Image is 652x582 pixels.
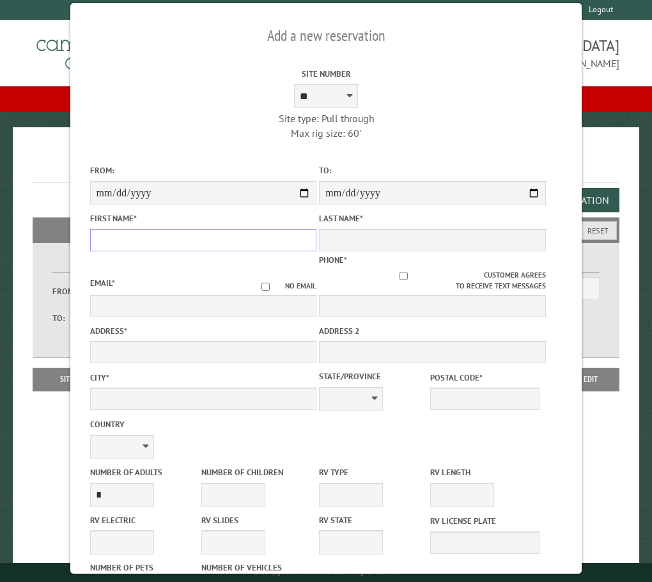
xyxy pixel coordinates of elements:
[90,466,199,478] label: Number of Adults
[319,212,546,224] label: Last Name
[319,255,347,265] label: Phone
[319,325,546,337] label: Address 2
[319,370,428,382] label: State/Province
[52,258,186,272] label: Dates
[579,221,617,240] button: Reset
[90,372,317,384] label: City
[52,312,86,324] label: To:
[246,281,316,292] label: No email
[201,466,310,478] label: Number of Children
[90,212,317,224] label: First Name
[430,515,539,527] label: RV License Plate
[213,126,440,140] div: Max rig size: 60'
[33,25,192,75] img: Campground Commander
[213,111,440,125] div: Site type: Pull through
[319,466,428,478] label: RV Type
[90,278,115,288] label: Email
[52,285,86,297] label: From:
[319,514,428,526] label: RV State
[430,466,539,478] label: RV Length
[319,164,546,177] label: To:
[254,568,398,576] small: © Campground Commander LLC. All rights reserved.
[430,372,539,384] label: Postal Code
[90,325,317,337] label: Address
[201,562,310,574] label: Number of Vehicles
[213,68,440,80] label: Site Number
[33,217,619,242] h2: Filters
[39,368,95,391] th: Site
[319,270,546,292] label: Customer agrees to receive text messages
[90,562,199,574] label: Number of Pets
[201,514,310,526] label: RV Slides
[323,272,484,280] input: Customer agrees to receive text messages
[90,24,563,48] h2: Add a new reservation
[562,368,619,391] th: Edit
[33,148,619,183] h1: Reservations
[90,164,317,177] label: From:
[90,514,199,526] label: RV Electric
[90,418,317,430] label: Country
[246,283,285,291] input: No email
